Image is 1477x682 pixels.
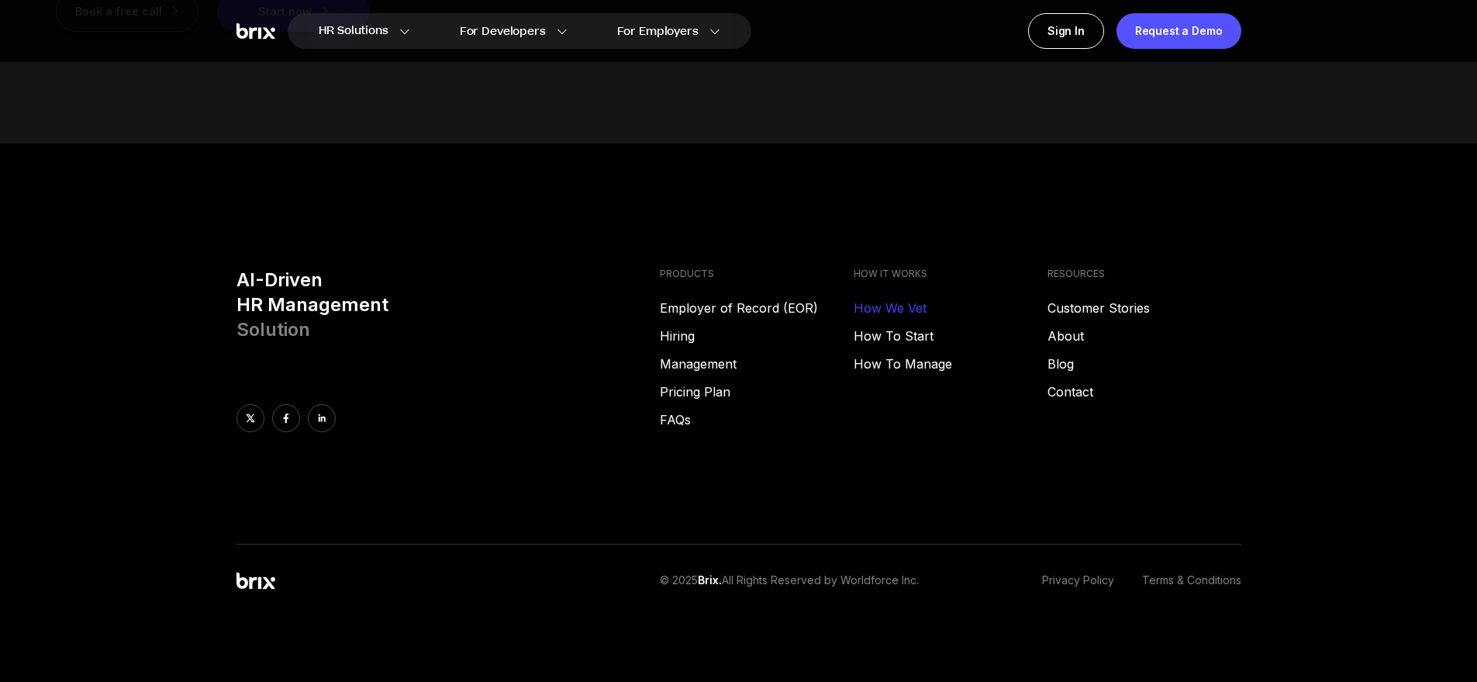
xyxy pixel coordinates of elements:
a: Request a Demo [1116,13,1241,49]
a: Blog [1047,355,1241,373]
a: How We Vet [854,299,1047,317]
a: Contact [1047,383,1241,401]
a: About [1047,327,1241,345]
a: How To Start [854,327,1047,345]
span: For Employers [617,23,699,40]
a: Employer of Record (EOR) [660,299,854,317]
a: Sign In [1028,13,1104,49]
h3: AI-Driven HR Management [236,268,648,342]
p: © 2025 All Rights Reserved by Worldforce Inc. [660,573,919,589]
a: Hiring [660,327,854,345]
a: FAQs [660,410,854,429]
a: Pricing Plan [660,383,854,401]
h4: RESOURCES [1047,268,1241,280]
h4: PRODUCTS [660,268,854,280]
span: HR Solutions [319,19,388,43]
a: Management [660,355,854,373]
a: Customer Stories [1047,299,1241,317]
h4: HOW IT WORKS [854,268,1047,280]
a: How To Manage [854,355,1047,373]
span: Solution [236,318,310,341]
a: Terms & Conditions [1142,573,1241,589]
span: Brix. [698,573,722,587]
img: Brix Logo [236,23,275,40]
a: Privacy Policy [1042,573,1114,589]
img: Brix Logo [236,573,275,589]
span: For Developers [460,23,546,40]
